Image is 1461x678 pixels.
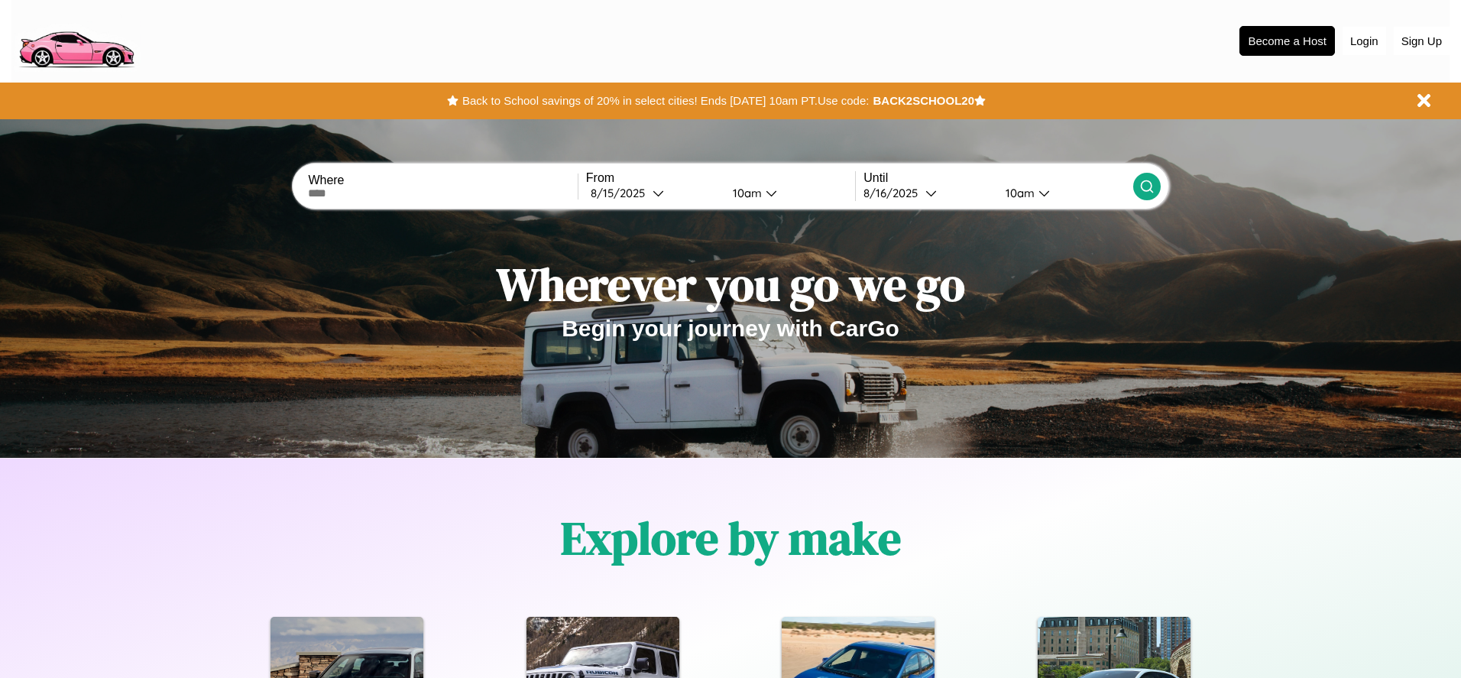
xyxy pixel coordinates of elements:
img: logo [11,8,141,72]
button: 8/15/2025 [586,185,721,201]
div: 10am [725,186,766,200]
label: From [586,171,855,185]
div: 10am [998,186,1038,200]
div: 8 / 15 / 2025 [591,186,653,200]
button: 10am [721,185,855,201]
label: Where [308,174,577,187]
div: 8 / 16 / 2025 [863,186,925,200]
b: BACK2SCHOOL20 [873,94,974,107]
h1: Explore by make [561,507,901,569]
button: Login [1343,27,1386,55]
label: Until [863,171,1132,185]
button: Become a Host [1239,26,1335,56]
button: 10am [993,185,1132,201]
button: Back to School savings of 20% in select cities! Ends [DATE] 10am PT.Use code: [458,90,873,112]
button: Sign Up [1394,27,1450,55]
